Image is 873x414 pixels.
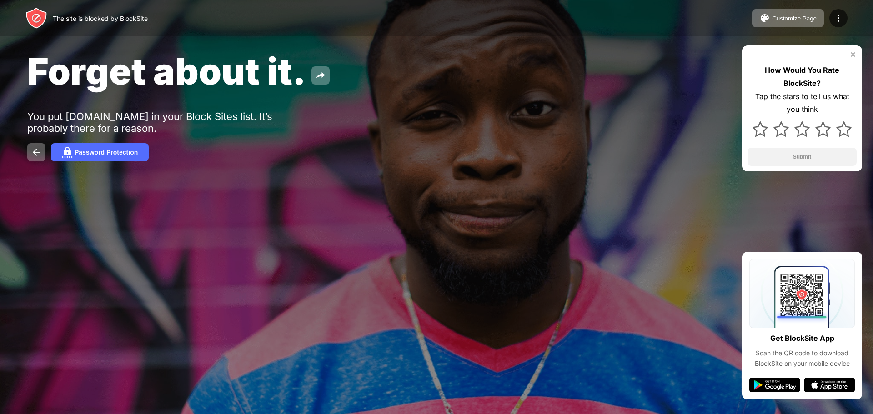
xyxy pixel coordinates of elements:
[752,9,824,27] button: Customize Page
[31,147,42,158] img: back.svg
[804,378,855,392] img: app-store.svg
[748,90,857,116] div: Tap the stars to tell us what you think
[753,121,768,137] img: star.svg
[772,15,817,22] div: Customize Page
[748,148,857,166] button: Submit
[27,49,306,93] span: Forget about it.
[748,64,857,90] div: How Would You Rate BlockSite?
[25,7,47,29] img: header-logo.svg
[749,259,855,328] img: qrcode.svg
[794,121,810,137] img: star.svg
[62,147,73,158] img: password.svg
[759,13,770,24] img: pallet.svg
[315,70,326,81] img: share.svg
[51,143,149,161] button: Password Protection
[749,378,800,392] img: google-play.svg
[53,15,148,22] div: The site is blocked by BlockSite
[75,149,138,156] div: Password Protection
[773,121,789,137] img: star.svg
[833,13,844,24] img: menu-icon.svg
[770,332,834,345] div: Get BlockSite App
[836,121,852,137] img: star.svg
[749,348,855,369] div: Scan the QR code to download BlockSite on your mobile device
[815,121,831,137] img: star.svg
[27,110,308,134] div: You put [DOMAIN_NAME] in your Block Sites list. It’s probably there for a reason.
[849,51,857,58] img: rate-us-close.svg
